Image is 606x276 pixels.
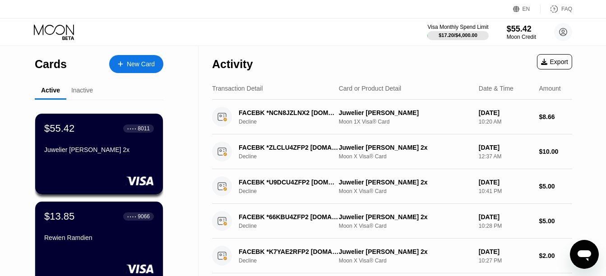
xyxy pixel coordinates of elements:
div: ● ● ● ● [127,215,136,218]
div: [DATE] [479,213,532,221]
div: Card or Product Detail [339,85,402,92]
div: FACEBK *K7YAE2RFP2 [DOMAIN_NAME][URL] IEDeclineJuwelier [PERSON_NAME] 2xMoon X Visa® Card[DATE]10... [212,239,572,273]
div: $8.66 [539,113,572,120]
div: New Card [109,55,163,73]
div: Decline [239,153,346,160]
div: Activity [212,58,253,71]
div: [DATE] [479,144,532,151]
div: $55.42Moon Credit [507,24,536,40]
div: Moon X Visa® Card [339,188,472,194]
div: Juwelier [PERSON_NAME] 2x [339,213,472,221]
div: Moon Credit [507,34,536,40]
div: $55.42● ● ● ●8011Juwelier [PERSON_NAME] 2x [35,114,163,194]
div: $55.42 [44,123,74,134]
div: Inactive [71,87,93,94]
div: FACEBK *ZLCLU4ZFP2 [DOMAIN_NAME][URL] IEDeclineJuwelier [PERSON_NAME] 2xMoon X Visa® Card[DATE]12... [212,134,572,169]
div: FACEBK *U9DCU4ZFP2 [DOMAIN_NAME][URL] IEDeclineJuwelier [PERSON_NAME] 2xMoon X Visa® Card[DATE]10... [212,169,572,204]
div: FACEBK *K7YAE2RFP2 [DOMAIN_NAME][URL] IE [239,248,339,255]
div: FACEBK *U9DCU4ZFP2 [DOMAIN_NAME][URL] IE [239,179,339,186]
div: EN [513,5,541,14]
div: [DATE] [479,179,532,186]
div: $5.00 [539,183,572,190]
div: Moon X Visa® Card [339,258,472,264]
div: Juwelier [PERSON_NAME] [339,109,472,116]
div: Export [541,58,568,65]
div: Transaction Detail [212,85,263,92]
div: ● ● ● ● [127,127,136,130]
div: Visa Monthly Spend Limit$17.20/$4,000.00 [427,24,488,40]
div: $17.20 / $4,000.00 [439,32,477,38]
div: Juwelier [PERSON_NAME] 2x [44,146,154,153]
div: FACEBK *ZLCLU4ZFP2 [DOMAIN_NAME][URL] IE [239,144,339,151]
div: [DATE] [479,248,532,255]
div: FACEBK *NCN8JZLNX2 [DOMAIN_NAME][URL] IEDeclineJuwelier [PERSON_NAME]Moon 1X Visa® Card[DATE]10:2... [212,100,572,134]
div: Decline [239,119,346,125]
iframe: Button to launch messaging window [570,240,599,269]
div: Decline [239,258,346,264]
div: Moon X Visa® Card [339,153,472,160]
div: $10.00 [539,148,572,155]
div: FACEBK *66KBU4ZFP2 [DOMAIN_NAME][URL] IEDeclineJuwelier [PERSON_NAME] 2xMoon X Visa® Card[DATE]10... [212,204,572,239]
div: Moon X Visa® Card [339,223,472,229]
div: FACEBK *66KBU4ZFP2 [DOMAIN_NAME][URL] IE [239,213,339,221]
div: Active [41,87,60,94]
div: Rewien Ramdien [44,234,154,241]
div: 10:20 AM [479,119,532,125]
div: FAQ [541,5,572,14]
div: 10:27 PM [479,258,532,264]
div: Juwelier [PERSON_NAME] 2x [339,179,472,186]
div: Decline [239,188,346,194]
div: 9066 [138,213,150,220]
div: New Card [127,60,155,68]
div: FACEBK *NCN8JZLNX2 [DOMAIN_NAME][URL] IE [239,109,339,116]
div: Decline [239,223,346,229]
div: $13.85 [44,211,74,222]
div: Juwelier [PERSON_NAME] 2x [339,144,472,151]
div: FAQ [561,6,572,12]
div: Date & Time [479,85,513,92]
div: Juwelier [PERSON_NAME] 2x [339,248,472,255]
div: Export [537,54,572,69]
div: [DATE] [479,109,532,116]
div: $5.00 [539,217,572,225]
div: 8011 [138,125,150,132]
div: Cards [35,58,67,71]
div: Visa Monthly Spend Limit [427,24,488,30]
div: $2.00 [539,252,572,259]
div: Moon 1X Visa® Card [339,119,472,125]
div: Amount [539,85,560,92]
div: 10:41 PM [479,188,532,194]
div: $55.42 [507,24,536,34]
div: EN [523,6,530,12]
div: 12:37 AM [479,153,532,160]
div: 10:28 PM [479,223,532,229]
